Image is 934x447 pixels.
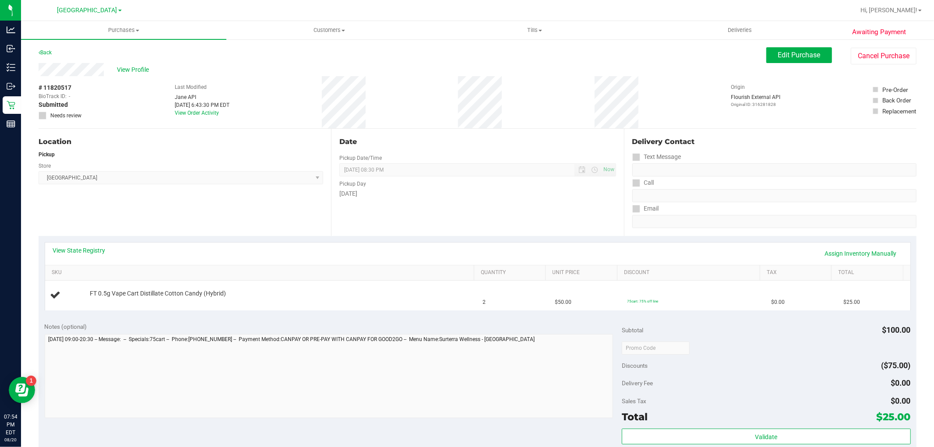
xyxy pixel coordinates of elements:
[716,26,764,34] span: Deliveries
[622,429,910,444] button: Validate
[117,65,152,74] span: View Profile
[632,176,654,189] label: Call
[57,7,117,14] span: [GEOGRAPHIC_DATA]
[637,21,842,39] a: Deliveries
[731,93,780,108] div: Flourish External API
[632,163,916,176] input: Format: (999) 999-9999
[771,298,785,306] span: $0.00
[882,325,911,334] span: $100.00
[339,180,366,188] label: Pickup Day
[4,436,17,443] p: 08/20
[227,26,431,34] span: Customers
[50,112,81,120] span: Needs review
[53,246,106,255] a: View State Registry
[21,21,226,39] a: Purchases
[226,21,432,39] a: Customers
[39,100,68,109] span: Submitted
[731,101,780,108] p: Original ID: 316281828
[553,269,614,276] a: Unit Price
[7,101,15,109] inline-svg: Retail
[851,48,916,64] button: Cancel Purchase
[622,327,643,334] span: Subtotal
[39,49,52,56] a: Back
[52,269,471,276] a: SKU
[7,82,15,91] inline-svg: Outbound
[39,92,67,100] span: BioTrack ID:
[39,151,55,158] strong: Pickup
[69,92,70,100] span: -
[881,361,911,370] span: ($75.00)
[819,246,902,261] a: Assign Inventory Manually
[622,358,648,373] span: Discounts
[7,25,15,34] inline-svg: Analytics
[839,269,900,276] a: Total
[843,298,860,306] span: $25.00
[627,299,658,303] span: 75cart: 75% off line
[21,26,226,34] span: Purchases
[891,396,911,405] span: $0.00
[632,137,916,147] div: Delivery Contact
[339,137,616,147] div: Date
[481,269,542,276] a: Quantity
[632,202,659,215] label: Email
[4,413,17,436] p: 07:54 PM EDT
[882,107,916,116] div: Replacement
[632,189,916,202] input: Format: (999) 999-9999
[555,298,571,306] span: $50.00
[891,378,911,387] span: $0.00
[622,411,648,423] span: Total
[432,21,637,39] a: Tills
[778,51,821,59] span: Edit Purchase
[622,398,646,405] span: Sales Tax
[175,101,229,109] div: [DATE] 6:43:30 PM EDT
[7,44,15,53] inline-svg: Inbound
[860,7,917,14] span: Hi, [PERSON_NAME]!
[7,120,15,128] inline-svg: Reports
[624,269,757,276] a: Discount
[632,151,681,163] label: Text Message
[766,47,832,63] button: Edit Purchase
[877,411,911,423] span: $25.00
[175,110,219,116] a: View Order Activity
[26,376,36,386] iframe: Resource center unread badge
[882,96,911,105] div: Back Order
[45,323,87,330] span: Notes (optional)
[755,433,777,440] span: Validate
[882,85,908,94] div: Pre-Order
[7,63,15,72] inline-svg: Inventory
[852,27,906,37] span: Awaiting Payment
[767,269,828,276] a: Tax
[339,154,382,162] label: Pickup Date/Time
[9,377,35,403] iframe: Resource center
[175,83,207,91] label: Last Modified
[483,298,486,306] span: 2
[731,83,745,91] label: Origin
[39,162,51,170] label: Store
[39,83,71,92] span: # 11820517
[432,26,637,34] span: Tills
[39,137,323,147] div: Location
[90,289,226,298] span: FT 0.5g Vape Cart Distillate Cotton Candy (Hybrid)
[339,189,616,198] div: [DATE]
[622,341,690,355] input: Promo Code
[622,380,653,387] span: Delivery Fee
[175,93,229,101] div: Jane API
